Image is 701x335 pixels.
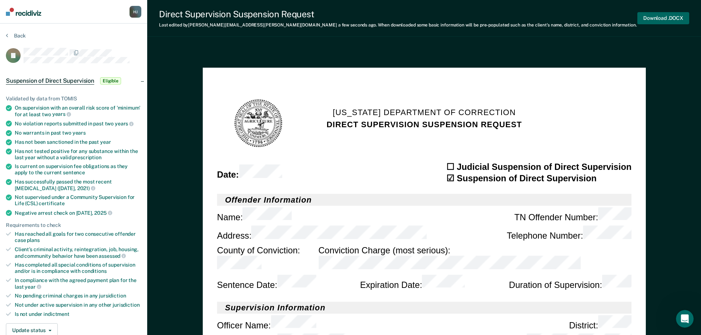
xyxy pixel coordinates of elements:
span: plans [27,237,39,243]
div: Last edited by [PERSON_NAME][EMAIL_ADDRESS][PERSON_NAME][DOMAIN_NAME] . When downloaded some basi... [159,22,637,28]
div: Address : [217,226,427,241]
img: Recidiviz [6,8,41,16]
span: 2021) [77,185,95,191]
div: District : [569,315,631,331]
div: Date : [217,165,282,180]
div: ☐ Judicial Suspension of Direct Supervision [446,161,631,173]
div: County of Conviction : [217,245,318,271]
div: Name : [217,207,292,222]
div: Client’s criminal activity, reintegration, job, housing, and community behavior have been [15,246,141,259]
span: years [52,111,71,117]
button: HJ [130,6,141,18]
div: Has not tested positive for any substance within the last year without a valid [15,148,141,161]
div: Telephone Number : [507,226,631,241]
button: Download .DOCX [637,12,689,24]
div: Has completed all special conditions of supervision and/or is in compliance with [15,262,141,274]
span: conditions [82,268,107,274]
span: sentence [63,170,85,175]
span: year [25,284,41,290]
span: jursidiction [99,293,126,299]
div: On supervision with an overall risk score of 'minimum' for at least two [15,105,141,117]
div: No violation reports submitted in past two [15,120,141,127]
div: Officer Name : [217,315,316,331]
div: Duration of Supervision : [509,275,631,290]
div: Direct Supervision Suspension Request [159,9,637,19]
h2: Offender Information [217,193,631,205]
span: years [72,130,86,136]
button: Back [6,32,26,39]
div: Not under active supervision in any other [15,302,141,308]
div: Not supervised under a Community Supervision for Life (CSL) [15,194,141,207]
div: Expiration Date : [360,275,465,290]
span: jurisdiction [113,302,139,308]
span: Eligible [100,77,121,85]
span: Suspension of Direct Supervision [6,77,94,85]
span: 2025 [94,210,112,216]
span: prescription [72,154,101,160]
h2: DIRECT SUPERVISION SUSPENSION REQUEST [326,118,522,130]
div: No pending criminal charges in any [15,293,141,299]
div: Has successfully passed the most recent [MEDICAL_DATA] ([DATE], [15,179,141,191]
div: Requirements to check [6,222,141,228]
div: Conviction Charge (most serious) : [318,245,631,271]
span: assessed [99,253,126,259]
div: Is current on supervision fee obligations as they apply to the current [15,163,141,176]
span: years [115,121,134,126]
h1: [US_STATE] Department of Correction [333,107,516,118]
div: Has reached all goals for two consecutive offender case [15,231,141,243]
div: Has not been sanctioned in the past [15,139,141,145]
div: Negative arrest check on [DATE], [15,210,141,216]
div: In compliance with the agreed payment plan for the last [15,277,141,290]
span: indictment [43,311,70,317]
div: Validated by data from TOMIS [6,96,141,102]
div: TN Offender Number : [514,207,631,222]
div: ☑ Suspension of Direct Supervision [446,173,631,184]
span: year [100,139,111,145]
iframe: Intercom live chat [676,310,694,328]
div: H J [130,6,141,18]
span: certificate [39,200,64,206]
div: No warrants in past two [15,130,141,136]
div: Is not under [15,311,141,317]
span: a few seconds ago [338,22,376,28]
h2: Supervision Information [217,302,631,313]
div: Sentence Date : [217,275,316,290]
